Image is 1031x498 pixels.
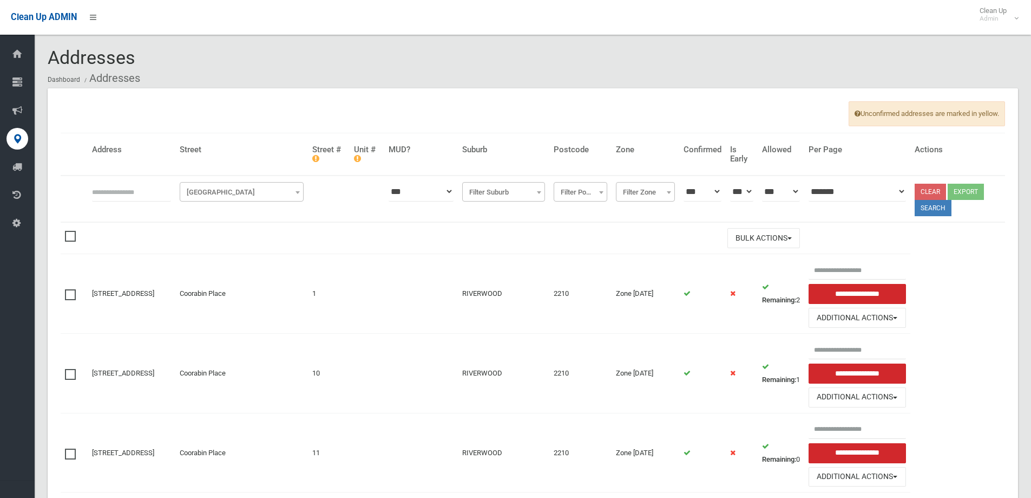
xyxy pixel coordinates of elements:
[684,145,721,154] h4: Confirmed
[556,185,605,200] span: Filter Postcode
[549,254,612,334] td: 2210
[354,145,380,163] h4: Unit #
[180,182,304,202] span: Filter Street
[616,182,675,202] span: Filter Zone
[727,228,800,248] button: Bulk Actions
[762,296,796,304] strong: Remaining:
[458,254,549,334] td: RIVERWOOD
[758,413,804,493] td: 0
[11,12,77,22] span: Clean Up ADMIN
[389,145,454,154] h4: MUD?
[619,185,672,200] span: Filter Zone
[465,185,542,200] span: Filter Suburb
[175,254,308,334] td: Coorabin Place
[730,145,753,163] h4: Is Early
[82,68,140,88] li: Addresses
[458,334,549,413] td: RIVERWOOD
[758,334,804,413] td: 1
[980,15,1007,23] small: Admin
[762,455,796,463] strong: Remaining:
[175,413,308,493] td: Coorabin Place
[554,182,607,202] span: Filter Postcode
[549,334,612,413] td: 2210
[175,334,308,413] td: Coorabin Place
[308,254,350,334] td: 1
[308,413,350,493] td: 11
[462,145,545,154] h4: Suburb
[948,184,984,200] button: Export
[308,334,350,413] td: 10
[92,145,171,154] h4: Address
[762,376,796,384] strong: Remaining:
[762,145,800,154] h4: Allowed
[554,145,607,154] h4: Postcode
[809,387,906,408] button: Additional Actions
[180,145,304,154] h4: Street
[312,145,345,163] h4: Street #
[612,334,679,413] td: Zone [DATE]
[92,289,154,297] a: [STREET_ADDRESS]
[915,200,951,216] button: Search
[182,185,301,200] span: Filter Street
[48,76,80,83] a: Dashboard
[809,467,906,487] button: Additional Actions
[974,7,1017,23] span: Clean Up
[48,47,135,68] span: Addresses
[849,101,1005,126] span: Unconfirmed addresses are marked in yellow.
[915,145,1001,154] h4: Actions
[612,413,679,493] td: Zone [DATE]
[458,413,549,493] td: RIVERWOOD
[758,254,804,334] td: 2
[915,184,946,200] a: Clear
[92,369,154,377] a: [STREET_ADDRESS]
[92,449,154,457] a: [STREET_ADDRESS]
[462,182,545,202] span: Filter Suburb
[809,145,906,154] h4: Per Page
[809,308,906,328] button: Additional Actions
[612,254,679,334] td: Zone [DATE]
[616,145,675,154] h4: Zone
[549,413,612,493] td: 2210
